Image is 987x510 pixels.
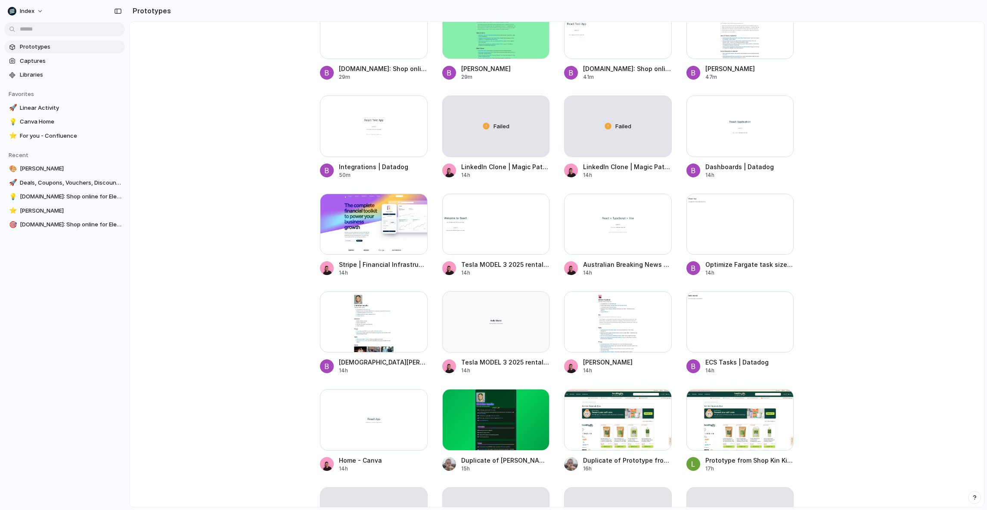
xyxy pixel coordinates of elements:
a: ⭐For you - Confluence [4,130,125,142]
span: Canva Home [20,117,121,126]
div: 💡 [9,192,15,202]
a: FailedLinkedIn Clone | Magic Patterns14h [564,96,672,179]
div: 14h [339,465,382,473]
div: Tesla MODEL 3 2025 rental in [GEOGRAPHIC_DATA], [GEOGRAPHIC_DATA] by MRT Adventure Hire .. | Turo [461,260,550,269]
div: [DEMOGRAPHIC_DATA][PERSON_NAME] [339,358,428,367]
div: 💡 [9,117,15,127]
span: Index [20,7,34,15]
div: 14h [705,269,794,277]
div: ECS Tasks | Datadog [705,358,769,367]
span: [PERSON_NAME] [20,164,121,173]
div: [PERSON_NAME] [583,358,633,367]
a: 🚀Deals, Coupons, Vouchers, Discounts and Freebies - OzBargain [4,176,125,189]
a: 🎯[DOMAIN_NAME]: Shop online for Electronics, Apparel, Toys, Books, DVDs & more [4,218,125,231]
a: Duplicate of Christian IaculloDuplicate of [PERSON_NAME]15h [442,389,550,472]
a: Tesla MODEL 3 2025 rental in Forrestfield, WA by MRT Adventure Hire .. | TuroTesla MODEL 3 2025 r... [442,291,550,374]
span: [DOMAIN_NAME]: Shop online for Electronics, Apparel, Toys, Books, DVDs & more [20,192,121,201]
div: 14h [583,269,672,277]
button: ⭐ [8,207,16,215]
div: 14h [461,269,550,277]
div: LinkedIn Clone | Magic Patterns [583,162,672,171]
div: [PERSON_NAME] [705,64,755,73]
a: Christian Iacullo[DEMOGRAPHIC_DATA][PERSON_NAME]14h [320,291,428,374]
div: 15h [461,465,550,473]
span: [DOMAIN_NAME]: Shop online for Electronics, Apparel, Toys, Books, DVDs & more [20,220,121,229]
div: 14h [705,171,774,179]
div: 16h [583,465,672,473]
a: 🎨[PERSON_NAME] [4,162,125,175]
h2: Prototypes [129,6,171,16]
div: 14h [339,367,428,374]
span: Linear Activity [20,104,121,112]
div: 14h [461,171,550,179]
span: Favorites [9,90,34,97]
a: Duplicate of Prototype from Shop Kin Kin Naturals Eco | HealthylifeDuplicate of Prototype from Sh... [564,389,672,472]
span: Failed [493,122,509,131]
div: LinkedIn Clone | Magic Patterns [461,162,550,171]
a: FailedLinkedIn Clone | Magic Patterns14h [442,96,550,179]
span: Prototypes [20,43,121,51]
a: ECS Tasks | DatadogECS Tasks | Datadog14h [686,291,794,374]
div: 29m [339,73,428,81]
div: 14h [583,171,672,179]
div: 17h [705,465,794,473]
div: 14h [461,367,550,374]
div: 🚀 [9,103,15,113]
span: Deals, Coupons, Vouchers, Discounts and Freebies - OzBargain [20,179,121,187]
span: Failed [615,122,631,131]
a: Stripe | Financial Infrastructure to Grow Your RevenueStripe | Financial Infrastructure to Grow Y... [320,194,428,277]
div: 14h [705,367,769,374]
span: [PERSON_NAME] [20,207,121,215]
button: 🚀 [8,104,16,112]
button: ⭐ [8,132,16,140]
a: ⭐[PERSON_NAME] [4,204,125,217]
button: 🎨 [8,164,16,173]
div: Tesla MODEL 3 2025 rental in [GEOGRAPHIC_DATA], [GEOGRAPHIC_DATA] by MRT Adventure Hire .. | Turo [461,358,550,367]
div: Dashboards | Datadog [705,162,774,171]
button: 🚀 [8,179,16,187]
div: Stripe | Financial Infrastructure to Grow Your Revenue [339,260,428,269]
div: Duplicate of [PERSON_NAME] [461,456,550,465]
div: 14h [339,269,428,277]
div: 🎨 [9,164,15,174]
a: Optimize Fargate task size to save costs | Containers on AWSOptimize Fargate task size to save co... [686,194,794,277]
a: 💡[DOMAIN_NAME]: Shop online for Electronics, Apparel, Toys, Books, DVDs & more [4,190,125,203]
div: [DOMAIN_NAME]: Shop online for Electronics, Apparel, Toys, Books, DVDs & more [583,64,672,73]
div: Integrations | Datadog [339,162,408,171]
div: 🎯 [9,220,15,230]
button: Index [4,4,48,18]
div: 47m [705,73,755,81]
div: 29m [461,73,511,81]
a: Prototypes [4,40,125,53]
div: 41m [583,73,672,81]
div: Duplicate of Prototype from Shop Kin Kin Naturals Eco | Healthylife [583,456,672,465]
button: 💡 [8,192,16,201]
div: Home - Canva [339,456,382,465]
div: ⭐ [9,131,15,141]
div: [PERSON_NAME] [461,64,511,73]
div: 🚀 [9,178,15,188]
span: For you - Confluence [20,132,121,140]
a: Libraries [4,68,125,81]
div: Australian Breaking News Headlines & World News Online | [DOMAIN_NAME] [583,260,672,269]
button: 💡 [8,117,16,126]
div: Optimize Fargate task size to save costs | Containers on AWS [705,260,794,269]
a: 🚀Linear Activity [4,102,125,114]
a: Home - CanvaHome - Canva14h [320,389,428,472]
a: Tesla MODEL 3 2025 rental in Forrestfield, WA by MRT Adventure Hire .. | TuroTesla MODEL 3 2025 r... [442,194,550,277]
a: Australian Breaking News Headlines & World News Online | SMH.com.auAustralian Breaking News Headl... [564,194,672,277]
a: Captures [4,55,125,68]
div: 14h [583,367,633,374]
a: Simon Kubica[PERSON_NAME]14h [564,291,672,374]
div: Prototype from Shop Kin Kin Naturals Eco | Healthylife [705,456,794,465]
a: Dashboards | DatadogDashboards | Datadog14h [686,96,794,179]
button: 🎯 [8,220,16,229]
a: Integrations | DatadogIntegrations | Datadog50m [320,96,428,179]
a: 💡Canva Home [4,115,125,128]
div: [DOMAIN_NAME]: Shop online for Electronics, Apparel, Toys, Books, DVDs & more [339,64,428,73]
a: Prototype from Shop Kin Kin Naturals Eco | HealthylifePrototype from Shop Kin Kin Naturals Eco | ... [686,389,794,472]
div: ⭐ [9,206,15,216]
